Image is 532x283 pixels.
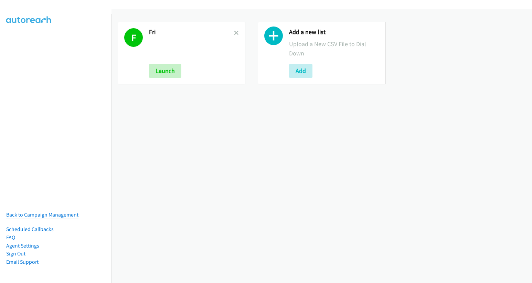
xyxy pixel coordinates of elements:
[149,64,181,78] button: Launch
[6,250,25,257] a: Sign Out
[289,39,379,58] p: Upload a New CSV File to Dial Down
[149,28,234,36] h2: Fri
[6,259,39,265] a: Email Support
[289,28,379,36] h2: Add a new list
[6,211,78,218] a: Back to Campaign Management
[6,226,54,232] a: Scheduled Callbacks
[6,242,39,249] a: Agent Settings
[6,234,15,241] a: FAQ
[124,28,143,47] h1: F
[289,64,312,78] button: Add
